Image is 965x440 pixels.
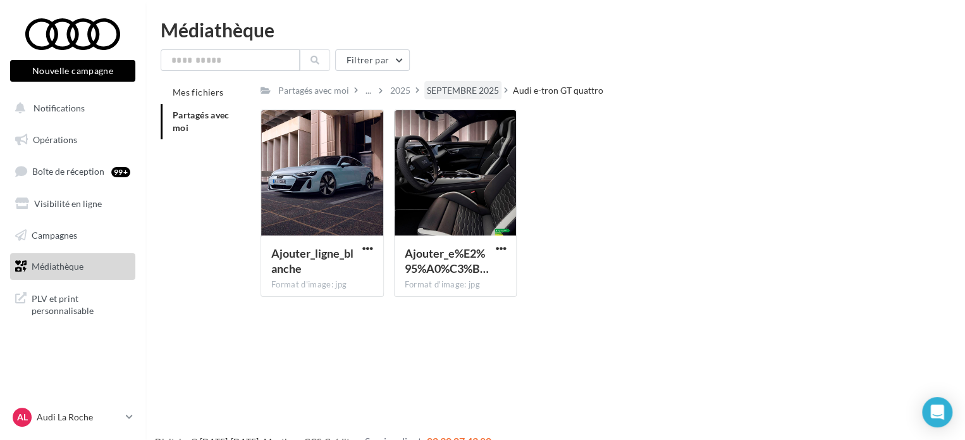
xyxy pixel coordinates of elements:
span: Ajouter_e%E2%95%A0%C3%BCtiquette-2 [405,246,489,275]
span: Boîte de réception [32,166,104,177]
div: Médiathèque [161,20,950,39]
span: Opérations [33,134,77,145]
div: Format d'image: jpg [405,279,507,291]
span: Partagés avec moi [173,110,230,133]
div: ... [363,82,374,99]
span: Ajouter_ligne_blanche [271,246,353,275]
span: Mes fichiers [173,87,223,97]
a: Opérations [8,127,138,153]
a: PLV et print personnalisable [8,285,138,322]
div: 2025 [390,84,410,97]
div: Open Intercom Messenger [922,397,952,427]
div: Audi e-tron GT quattro [513,84,603,97]
a: Médiathèque [8,253,138,280]
span: Médiathèque [32,261,83,272]
div: Partagés avec moi [278,84,349,97]
div: Format d'image: jpg [271,279,373,291]
span: AL [17,411,28,424]
button: Notifications [8,95,133,122]
a: Campagnes [8,222,138,249]
div: 99+ [111,167,130,177]
a: AL Audi La Roche [10,405,135,429]
a: Boîte de réception99+ [8,158,138,185]
button: Filtrer par [335,49,410,71]
button: Nouvelle campagne [10,60,135,82]
span: Visibilité en ligne [34,198,102,209]
span: PLV et print personnalisable [32,290,130,317]
a: Visibilité en ligne [8,191,138,217]
div: SEPTEMBRE 2025 [427,84,499,97]
p: Audi La Roche [37,411,121,424]
span: Campagnes [32,229,77,240]
span: Notifications [34,103,85,113]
